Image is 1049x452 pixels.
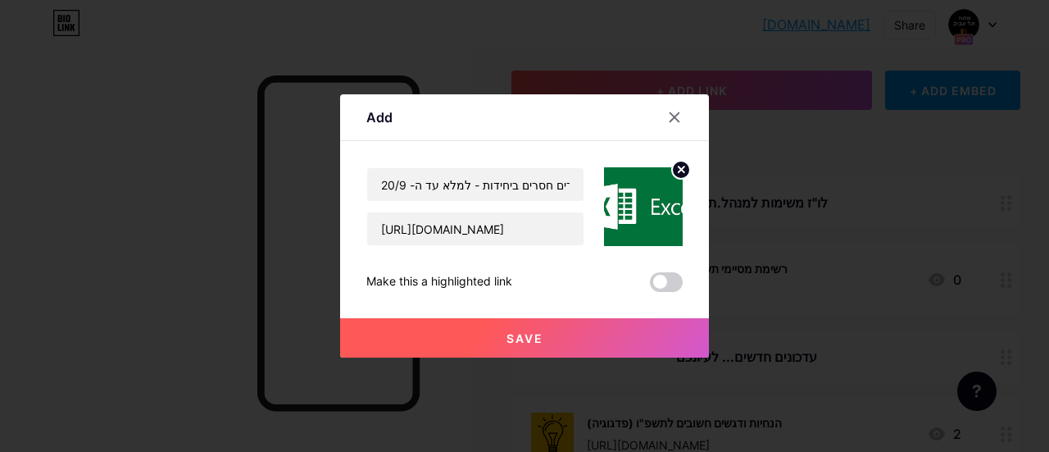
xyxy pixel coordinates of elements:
img: link_thumbnail [604,167,683,246]
input: URL [367,212,584,245]
span: Save [506,331,543,345]
input: Title [367,168,584,201]
button: Save [340,318,709,358]
div: Make this a highlighted link [366,272,512,292]
div: Add [366,107,393,127]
